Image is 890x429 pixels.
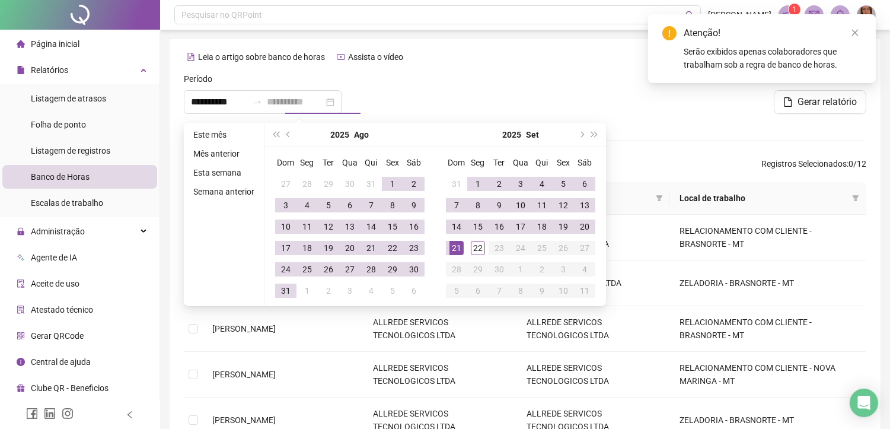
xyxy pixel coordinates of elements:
[385,220,400,234] div: 15
[535,241,549,255] div: 25
[253,97,262,107] span: swap-right
[513,284,528,298] div: 8
[26,408,38,420] span: facebook
[279,241,293,255] div: 17
[385,198,400,212] div: 8
[446,152,467,173] th: Dom
[407,284,421,298] div: 6
[517,352,671,398] td: ALLREDE SERVICOS TECNOLOGICOS LTDA
[189,166,259,180] li: Esta semana
[31,357,91,367] span: Central de ajuda
[279,262,293,277] div: 24
[339,216,361,237] td: 2025-08-13
[321,198,336,212] div: 5
[318,152,339,173] th: Ter
[279,220,293,234] div: 10
[300,241,314,255] div: 18
[471,198,485,212] div: 8
[489,173,510,195] td: 2025-09-02
[31,331,84,341] span: Gerar QRCode
[852,195,859,202] span: filter
[382,173,403,195] td: 2025-08-01
[857,6,875,24] img: 78555
[343,262,357,277] div: 27
[17,279,25,288] span: audit
[407,198,421,212] div: 9
[556,177,570,191] div: 5
[789,4,800,15] sup: 1
[31,65,68,75] span: Relatórios
[574,152,595,173] th: Sáb
[382,195,403,216] td: 2025-08-08
[553,195,574,216] td: 2025-09-12
[31,172,90,182] span: Banco de Horas
[339,280,361,301] td: 2025-09-03
[553,152,574,173] th: Sex
[361,173,382,195] td: 2025-07-31
[382,216,403,237] td: 2025-08-15
[510,259,531,280] td: 2025-10-01
[517,306,671,352] td: ALLREDE SERVICOS TECNOLOGICOS LTDA
[574,237,595,259] td: 2025-09-27
[31,39,79,49] span: Página inicial
[361,195,382,216] td: 2025-08-07
[526,123,539,147] button: month panel
[553,280,574,301] td: 2025-10-10
[774,90,866,114] button: Gerar relatório
[212,324,276,333] span: [PERSON_NAME]
[385,177,400,191] div: 1
[467,216,489,237] td: 2025-09-15
[296,280,318,301] td: 2025-09-01
[17,384,25,392] span: gift
[339,259,361,280] td: 2025-08-27
[403,152,425,173] th: Sáb
[279,284,293,298] div: 31
[446,216,467,237] td: 2025-09-14
[343,241,357,255] div: 20
[339,237,361,259] td: 2025-08-20
[510,237,531,259] td: 2025-09-24
[364,220,378,234] div: 14
[684,45,862,71] div: Serão exibidos apenas colaboradores que trabalham sob a regra de banco de horas.
[300,220,314,234] div: 11
[275,216,296,237] td: 2025-08-10
[300,177,314,191] div: 28
[574,280,595,301] td: 2025-10-11
[670,260,866,306] td: ZELADORIA - BRASNORTE - MT
[361,216,382,237] td: 2025-08-14
[279,177,293,191] div: 27
[684,26,862,40] div: Atenção!
[578,220,592,234] div: 20
[300,284,314,298] div: 1
[489,259,510,280] td: 2025-09-30
[708,8,771,21] span: [PERSON_NAME]
[275,195,296,216] td: 2025-08-03
[275,280,296,301] td: 2025-08-31
[300,262,314,277] div: 25
[31,279,79,288] span: Aceite de uso
[382,280,403,301] td: 2025-09-05
[382,237,403,259] td: 2025-08-22
[685,11,694,20] span: search
[446,237,467,259] td: 2025-09-21
[556,220,570,234] div: 19
[492,220,506,234] div: 16
[385,262,400,277] div: 29
[670,352,866,398] td: RELACIONAMENTO COM CLIENTE - NOVA MARINGA - MT
[31,198,103,208] span: Escalas de trabalho
[449,177,464,191] div: 31
[348,52,403,62] span: Assista o vídeo
[355,123,369,147] button: month panel
[279,198,293,212] div: 3
[556,284,570,298] div: 10
[510,152,531,173] th: Qua
[578,284,592,298] div: 11
[253,97,262,107] span: to
[471,262,485,277] div: 29
[318,195,339,216] td: 2025-08-05
[361,259,382,280] td: 2025-08-28
[339,195,361,216] td: 2025-08-06
[850,189,862,207] span: filter
[17,332,25,340] span: qrcode
[385,241,400,255] div: 22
